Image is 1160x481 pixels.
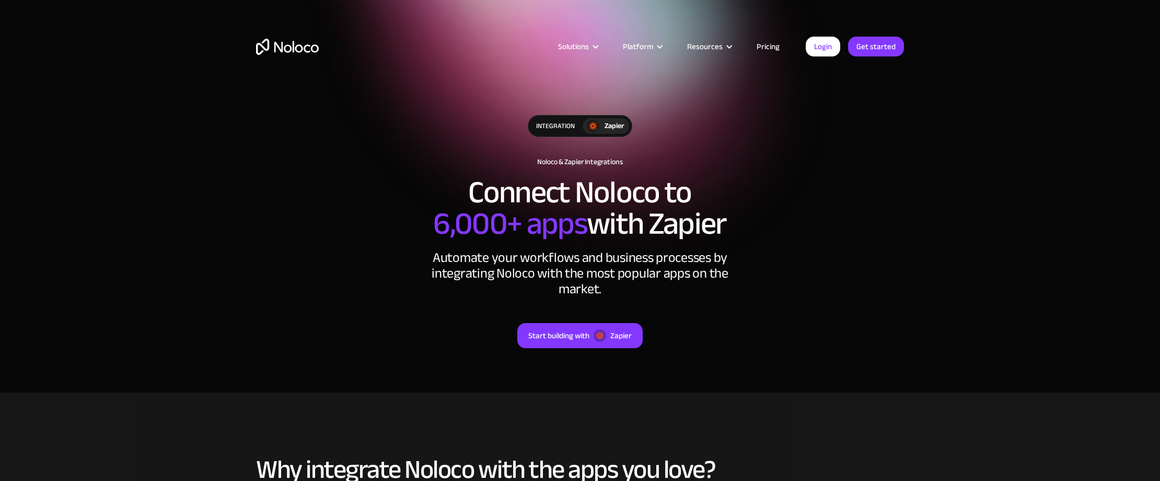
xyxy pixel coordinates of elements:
a: Pricing [744,40,793,53]
a: Start building withZapier [517,323,643,348]
h1: Noloco & Zapier Integrations [256,158,904,166]
div: Solutions [545,40,610,53]
div: Zapier [610,329,632,342]
div: Solutions [558,40,589,53]
div: Platform [610,40,674,53]
a: Get started [848,37,904,56]
h2: Connect Noloco to ‍ with Zapier [256,177,904,239]
div: Platform [623,40,653,53]
div: Resources [674,40,744,53]
a: home [256,39,319,55]
div: integration [528,116,583,136]
div: Automate your workflows and business processes by integrating Noloco with the most popular apps o... [423,250,737,297]
div: Resources [687,40,723,53]
span: 6,000+ apps [433,194,587,253]
a: Login [806,37,840,56]
div: Zapier [605,120,624,132]
div: Start building with [528,329,589,342]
